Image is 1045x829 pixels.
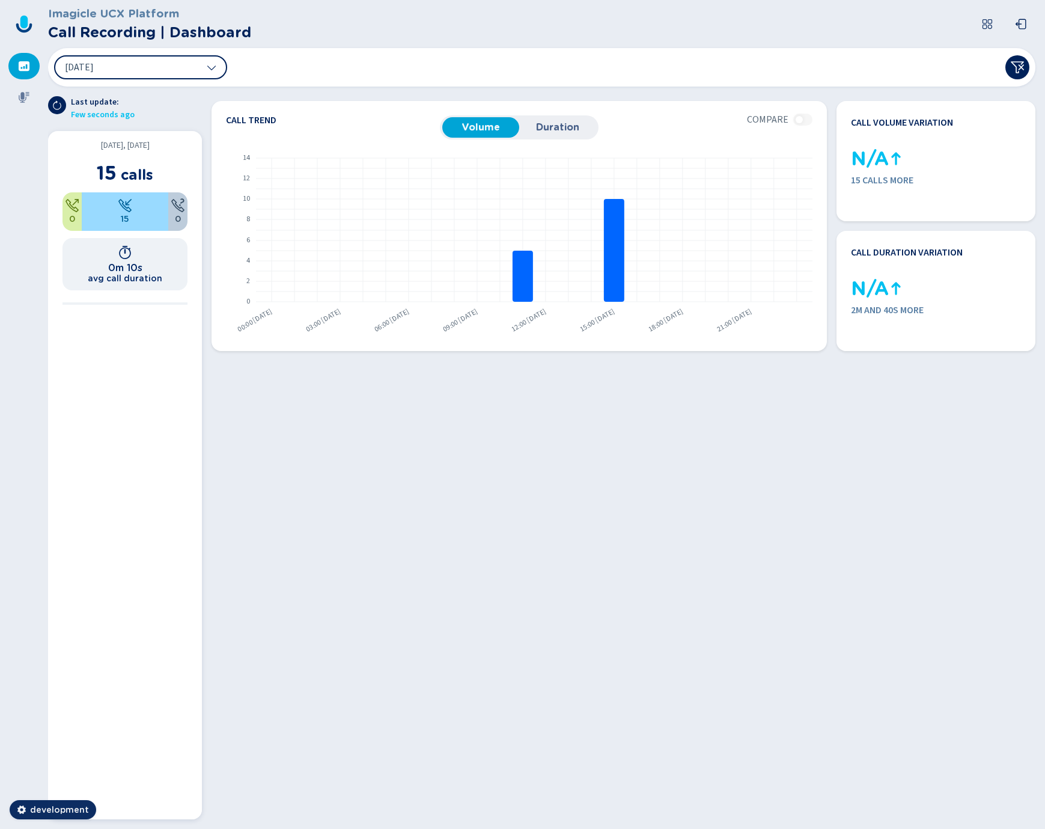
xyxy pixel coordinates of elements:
[243,174,250,184] text: 12
[48,5,251,22] h3: Imagicle UCX Platform
[62,192,82,231] div: 0%
[10,800,96,819] button: development
[243,194,250,204] text: 10
[246,297,250,307] text: 0
[851,144,889,173] span: N/A
[647,307,685,335] text: 18:00 [DATE]
[246,256,250,266] text: 4
[101,139,150,154] span: [DATE], [DATE]
[175,213,181,225] span: 0
[52,100,62,110] svg: arrow-clockwise
[8,53,40,79] div: Dashboard
[88,274,162,283] h2: avg call duration
[851,274,889,303] span: N/A
[889,151,903,166] svg: kpi-up
[889,281,903,296] svg: kpi-up
[65,198,79,213] svg: telephone-outbound
[8,84,40,111] div: Recordings
[71,109,135,121] span: Few seconds ago
[442,117,519,138] button: Volume
[578,307,617,335] text: 15:00 [DATE]
[851,303,1021,317] span: 2m and 40s more
[1010,60,1025,75] svg: funnel-disabled
[54,55,227,79] button: [DATE]
[851,279,870,298] div: 0 calls in the previous period, impossible to calculate the % variation
[97,161,117,185] span: 15
[226,115,440,125] h4: Call trend
[715,307,754,335] text: 21:00 [DATE]
[18,91,30,103] svg: mic-fill
[65,63,94,72] span: [DATE]
[121,213,129,225] span: 15
[71,96,135,109] span: Last update:
[524,122,591,133] span: Duration
[168,192,187,231] div: 0%
[373,307,411,335] text: 06:00 [DATE]
[118,245,132,260] svg: timer
[236,307,274,335] text: 00:00 [DATE]
[82,192,168,231] div: 100%
[1015,18,1027,30] svg: box-arrow-left
[851,173,1021,188] span: 15 calls more
[851,245,963,260] h4: Call duration variation
[851,115,953,130] h4: Call volume variation
[1005,55,1029,79] button: Clear filters
[171,198,185,213] svg: unknown-call
[243,153,250,164] text: 14
[510,307,548,335] text: 12:00 [DATE]
[519,117,596,138] button: Duration
[121,166,153,183] span: calls
[118,198,132,213] svg: telephone-inbound
[69,213,75,225] span: 0
[246,277,250,287] text: 2
[207,63,216,72] svg: chevron-down
[747,112,788,127] span: Compare
[30,804,89,816] span: development
[48,22,251,43] h2: Call Recording | Dashboard
[246,236,250,246] text: 6
[246,215,250,225] text: 8
[851,149,870,168] div: 0 calls in the previous period, impossible to calculate the % variation
[18,60,30,72] svg: dashboard-filled
[304,307,343,335] text: 03:00 [DATE]
[441,307,480,335] text: 09:00 [DATE]
[108,262,142,274] h1: 0m 10s
[447,122,514,133] span: Volume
